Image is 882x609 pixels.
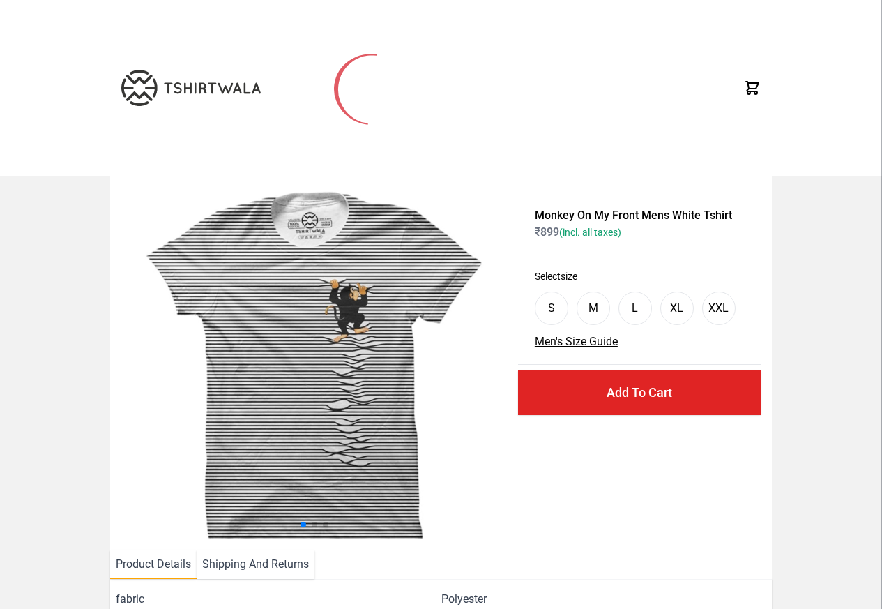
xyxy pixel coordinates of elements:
button: Men's Size Guide [535,333,618,350]
h1: Monkey On My Front Mens White Tshirt [535,207,744,224]
li: Product Details [110,550,197,579]
img: monkey-climbing.jpg [121,188,507,539]
span: Polyester [441,591,487,608]
button: Add To Cart [518,370,761,415]
div: S [548,300,555,317]
div: M [588,300,598,317]
img: TW-LOGO-400-104.png [121,70,261,106]
span: (incl. all taxes) [559,227,621,238]
li: Shipping And Returns [197,550,314,579]
div: XXL [708,300,729,317]
div: L [632,300,638,317]
div: XL [670,300,683,317]
h3: Select size [535,269,744,283]
span: ₹ 899 [535,225,621,239]
span: fabric [116,591,441,608]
